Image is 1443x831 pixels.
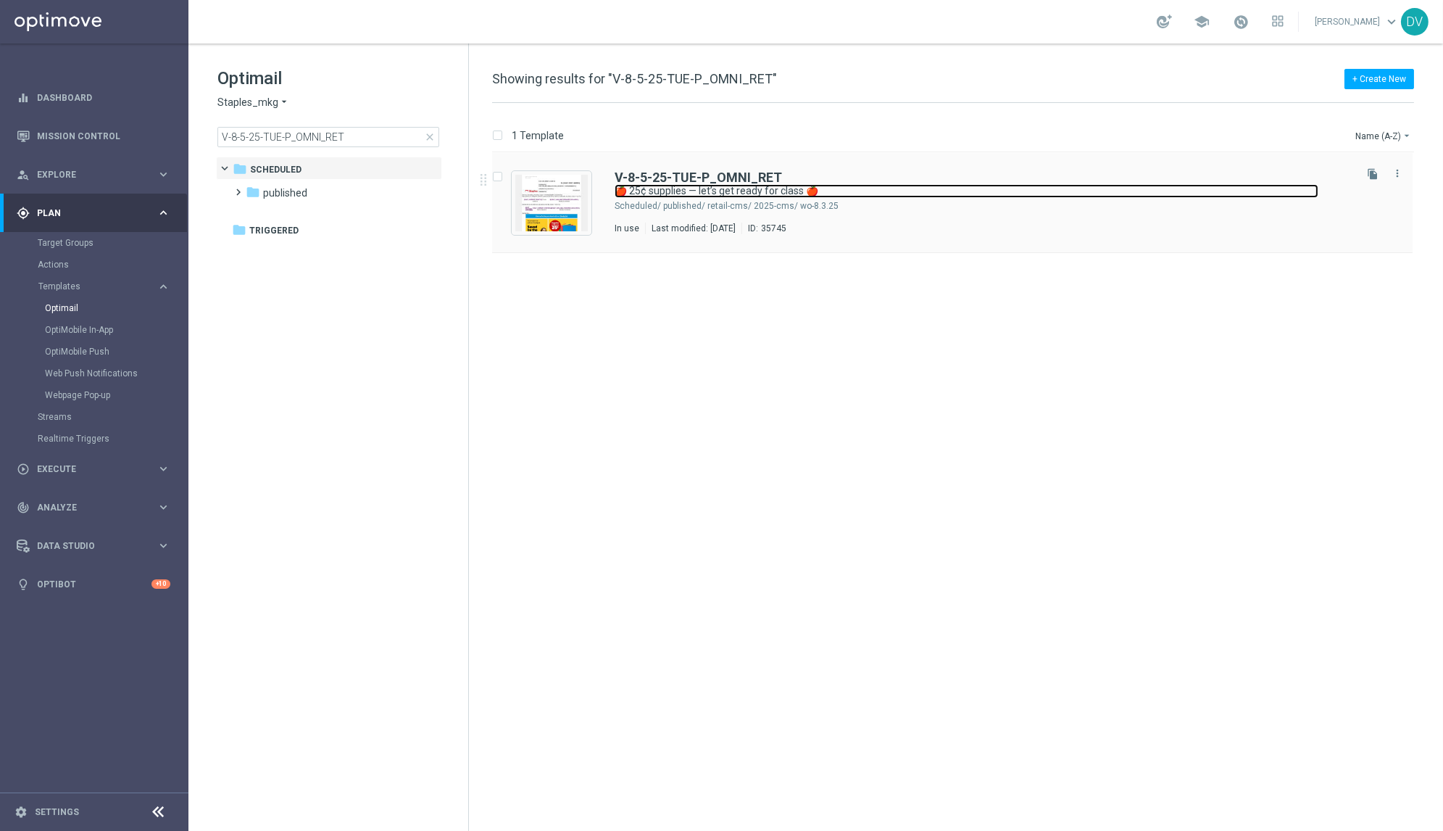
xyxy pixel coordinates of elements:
span: Plan [37,209,157,218]
div: +10 [151,579,170,589]
div: Streams [38,406,187,428]
a: Realtime Triggers [38,433,151,445]
div: In use [615,223,639,234]
b: V-8-5-25-TUE-P_OMNI_RET [615,170,782,185]
button: + Create New [1344,69,1414,89]
i: folder [232,223,246,237]
a: Streams [38,411,151,423]
i: track_changes [17,501,30,514]
div: Scheduled/published/retail-cms/2025-cms/wo-8.3.25 [663,200,1352,212]
span: Scheduled [250,163,302,176]
div: Execute [17,463,157,476]
img: 35745.jpeg [515,175,588,231]
i: keyboard_arrow_right [157,539,170,553]
i: equalizer [17,91,30,104]
div: track_changes Analyze keyboard_arrow_right [16,502,171,513]
div: ID: [741,223,786,234]
input: Search Template [217,127,439,147]
div: Actions [38,254,187,276]
i: keyboard_arrow_right [157,168,170,181]
button: Name (A-Z)arrow_drop_down [1354,127,1414,144]
div: 🍎 25¢ supplies — let’s get ready for class 🍎 [615,184,1352,198]
span: published [263,186,307,199]
div: Web Push Notifications [45,363,187,384]
div: Webpage Pop-up [45,384,187,406]
a: Web Push Notifications [45,368,151,379]
div: Analyze [17,501,157,514]
a: Actions [38,259,151,270]
span: school [1194,14,1210,30]
i: person_search [17,168,30,181]
a: Optimail [45,302,151,314]
div: Optibot [17,565,170,603]
a: OptiMobile In-App [45,324,151,336]
i: keyboard_arrow_right [157,500,170,514]
button: file_copy [1363,165,1382,183]
a: 🍎 25¢ supplies — let’s get ready for class 🍎 [615,184,1318,198]
a: OptiMobile Push [45,346,151,357]
div: lightbulb Optibot +10 [16,579,171,590]
div: Optimail [45,297,187,319]
i: file_copy [1367,168,1378,180]
div: DV [1401,8,1429,36]
div: Data Studio [17,539,157,553]
i: lightbulb [17,578,30,591]
div: Plan [17,207,157,220]
i: folder [246,185,260,199]
a: [PERSON_NAME]keyboard_arrow_down [1313,11,1401,33]
p: 1 Template [512,129,564,142]
span: Templates [38,282,142,291]
i: play_circle_outline [17,463,30,476]
button: Data Studio keyboard_arrow_right [16,540,171,552]
span: close [424,131,436,143]
i: keyboard_arrow_right [157,462,170,476]
button: person_search Explore keyboard_arrow_right [16,169,171,181]
span: Data Studio [37,542,157,550]
span: keyboard_arrow_down [1384,14,1400,30]
a: Target Groups [38,237,151,249]
div: Dashboard [17,78,170,117]
div: Scheduled/ [615,200,661,212]
div: OptiMobile Push [45,341,187,363]
button: equalizer Dashboard [16,92,171,104]
i: gps_fixed [17,207,30,220]
a: Settings [35,808,79,816]
div: Mission Control [17,117,170,155]
i: more_vert [1392,168,1403,179]
div: 35745 [761,223,786,234]
button: Mission Control [16,131,171,142]
a: Mission Control [37,117,170,155]
span: Analyze [37,503,157,512]
button: play_circle_outline Execute keyboard_arrow_right [16,463,171,475]
div: Target Groups [38,232,187,254]
div: Templates [38,276,187,406]
span: Triggered [249,224,299,237]
span: Showing results for "V-8-5-25-TUE-P_OMNI_RET" [492,71,777,86]
i: arrow_drop_down [1401,130,1413,141]
div: Last modified: [DATE] [646,223,741,234]
div: Explore [17,168,157,181]
i: arrow_drop_down [278,96,290,109]
span: Explore [37,170,157,179]
i: folder [233,162,247,176]
span: Execute [37,465,157,474]
a: Optibot [37,565,151,603]
button: gps_fixed Plan keyboard_arrow_right [16,207,171,219]
a: Webpage Pop-up [45,389,151,401]
button: Staples_mkg arrow_drop_down [217,96,290,109]
div: Realtime Triggers [38,428,187,450]
div: Press SPACE to select this row. [478,153,1440,253]
div: Templates [38,282,157,291]
span: Staples_mkg [217,96,278,109]
button: Templates keyboard_arrow_right [38,281,171,292]
div: OptiMobile In-App [45,319,187,341]
i: settings [14,806,28,819]
i: keyboard_arrow_right [157,206,170,220]
a: V-8-5-25-TUE-P_OMNI_RET [615,171,782,184]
